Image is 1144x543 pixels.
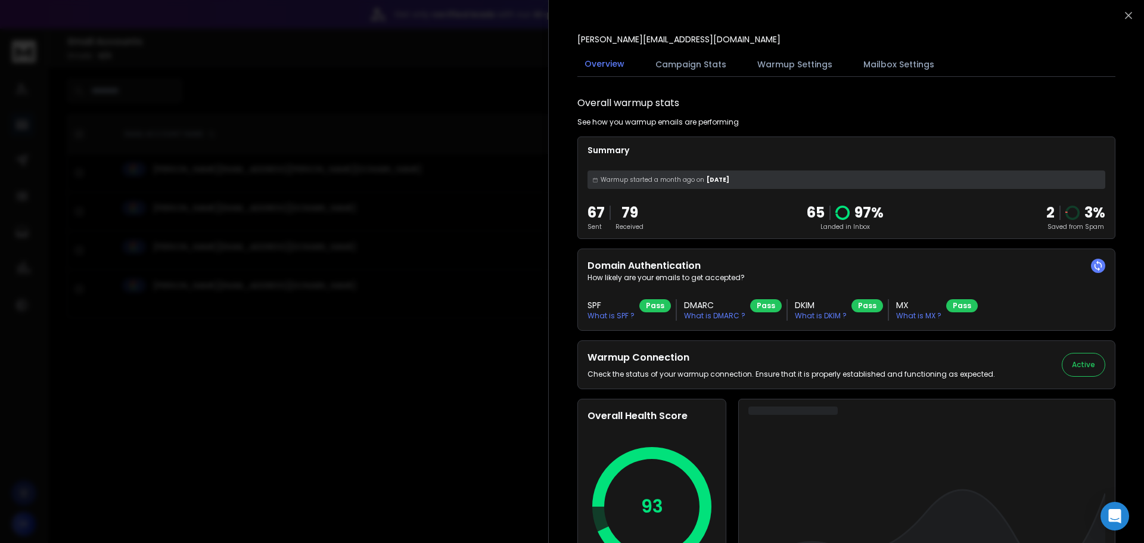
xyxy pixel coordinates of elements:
button: Warmup Settings [750,51,840,77]
h3: DKIM [795,299,847,311]
p: What is MX ? [896,311,941,321]
button: Overview [577,51,632,78]
p: 67 [587,203,605,222]
p: Landed in Inbox [807,222,884,231]
p: What is DKIM ? [795,311,847,321]
p: Sent [587,222,605,231]
h2: Warmup Connection [587,350,995,365]
div: [DATE] [587,170,1105,189]
p: 97 % [854,203,884,222]
p: Saved from Spam [1046,222,1105,231]
h3: SPF [587,299,635,311]
p: See how you warmup emails are performing [577,117,739,127]
h1: Overall warmup stats [577,96,679,110]
p: Check the status of your warmup connection. Ensure that it is properly established and functionin... [587,370,995,379]
p: How likely are your emails to get accepted? [587,273,1105,283]
div: Pass [851,299,883,312]
h2: Domain Authentication [587,259,1105,273]
button: Active [1062,353,1105,377]
div: Pass [946,299,978,312]
p: What is SPF ? [587,311,635,321]
p: What is DMARC ? [684,311,745,321]
p: 3 % [1084,203,1105,222]
span: Warmup started a month ago on [601,175,704,184]
p: 79 [615,203,643,222]
p: 93 [641,496,663,517]
p: 65 [807,203,825,222]
h2: Overall Health Score [587,409,716,423]
div: Open Intercom Messenger [1101,502,1129,530]
p: Received [615,222,643,231]
div: Pass [750,299,782,312]
button: Campaign Stats [648,51,733,77]
p: [PERSON_NAME][EMAIL_ADDRESS][DOMAIN_NAME] [577,33,781,45]
p: Summary [587,144,1105,156]
strong: 2 [1046,203,1055,222]
div: Pass [639,299,671,312]
button: Mailbox Settings [856,51,941,77]
h3: MX [896,299,941,311]
h3: DMARC [684,299,745,311]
